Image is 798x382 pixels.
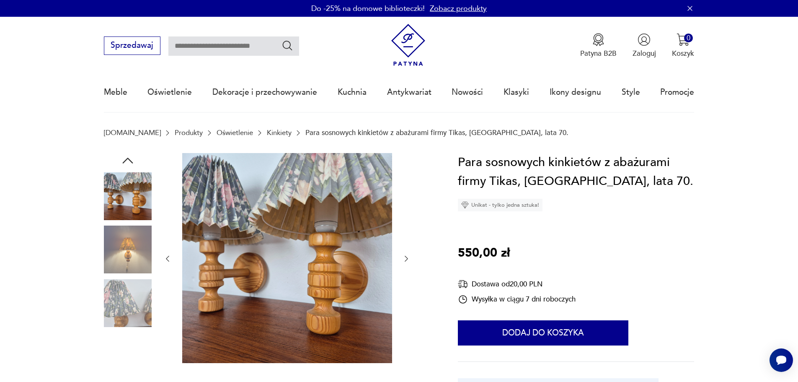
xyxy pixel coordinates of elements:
img: Ikonka użytkownika [638,33,651,46]
div: Dostawa od 20,00 PLN [458,279,576,289]
div: Unikat - tylko jedna sztuka! [458,199,542,211]
img: Zdjęcie produktu Para sosnowych kinkietów z abażurami firmy Tikas, Norwegia, lata 70. [104,172,152,220]
a: Oświetlenie [147,73,192,112]
a: Produkty [175,129,203,137]
a: Kinkiety [267,129,292,137]
img: Patyna - sklep z meblami i dekoracjami vintage [387,24,429,66]
p: Do -25% na domowe biblioteczki! [311,3,425,14]
a: Style [622,73,640,112]
button: Zaloguj [633,33,656,58]
h1: Para sosnowych kinkietów z abażurami firmy Tikas, [GEOGRAPHIC_DATA], lata 70. [458,153,694,191]
a: [DOMAIN_NAME] [104,129,161,137]
p: Zaloguj [633,49,656,58]
a: Kuchnia [338,73,367,112]
a: Ikony designu [550,73,601,112]
img: Zdjęcie produktu Para sosnowych kinkietów z abażurami firmy Tikas, Norwegia, lata 70. [182,153,392,363]
a: Meble [104,73,127,112]
a: Antykwariat [387,73,431,112]
button: Sprzedawaj [104,36,160,55]
div: 0 [684,34,693,42]
p: Koszyk [672,49,694,58]
a: Oświetlenie [217,129,253,137]
a: Ikona medaluPatyna B2B [580,33,617,58]
a: Klasyki [504,73,529,112]
img: Ikona dostawy [458,279,468,289]
a: Promocje [660,73,694,112]
img: Ikona medalu [592,33,605,46]
iframe: Smartsupp widget button [770,348,793,372]
div: Wysyłka w ciągu 7 dni roboczych [458,294,576,304]
button: Patyna B2B [580,33,617,58]
a: Zobacz produkty [430,3,487,14]
img: Zdjęcie produktu Para sosnowych kinkietów z abażurami firmy Tikas, Norwegia, lata 70. [104,333,152,380]
button: Szukaj [281,39,294,52]
img: Zdjęcie produktu Para sosnowych kinkietów z abażurami firmy Tikas, Norwegia, lata 70. [104,279,152,327]
button: Dodaj do koszyka [458,320,628,346]
img: Ikona diamentu [461,201,469,209]
p: Para sosnowych kinkietów z abażurami firmy Tikas, [GEOGRAPHIC_DATA], lata 70. [305,129,568,137]
p: 550,00 zł [458,244,510,263]
a: Nowości [452,73,483,112]
img: Ikona koszyka [677,33,690,46]
p: Patyna B2B [580,49,617,58]
a: Dekoracje i przechowywanie [212,73,317,112]
a: Sprzedawaj [104,43,160,49]
button: 0Koszyk [672,33,694,58]
img: Zdjęcie produktu Para sosnowych kinkietów z abażurami firmy Tikas, Norwegia, lata 70. [104,226,152,273]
